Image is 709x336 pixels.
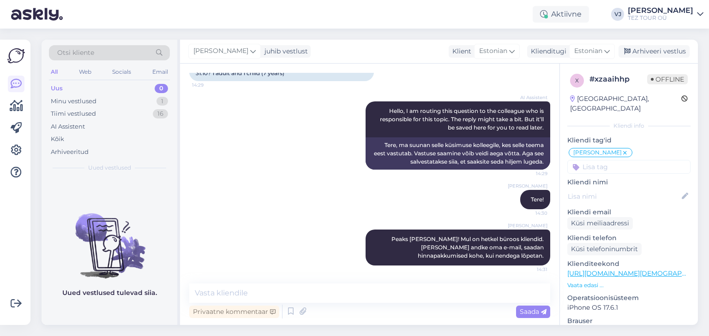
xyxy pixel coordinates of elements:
span: AI Assistent [513,94,547,101]
div: AI Assistent [51,122,85,131]
p: Brauser [567,316,691,326]
span: Saada [520,307,547,316]
p: Uued vestlused tulevad siia. [62,288,157,298]
span: Hello, I am routing this question to the colleague who is responsible for this topic. The reply m... [380,107,545,131]
div: VJ [611,8,624,21]
p: Kliendi tag'id [567,136,691,145]
div: Küsi telefoninumbrit [567,243,642,255]
div: 16 [153,109,168,118]
span: x [575,77,579,84]
div: Klient [449,47,471,56]
span: [PERSON_NAME] [573,150,622,155]
span: [PERSON_NAME] [193,46,248,56]
div: Tiimi vestlused [51,109,96,118]
div: Uus [51,84,63,93]
div: Küsi meiliaadressi [567,217,633,230]
div: Arhiveeri vestlus [619,45,690,58]
div: Kõik [51,135,64,144]
p: Operatsioonisüsteem [567,293,691,303]
img: No chats [42,197,177,280]
div: Arhiveeritud [51,147,89,157]
span: 14:29 [192,82,227,88]
span: 14:30 [513,210,547,217]
div: 1 [156,97,168,106]
div: TEZ TOUR OÜ [628,14,693,22]
div: Privaatne kommentaar [189,306,279,318]
p: Kliendi telefon [567,233,691,243]
div: # xzaaihhp [589,74,647,85]
div: Email [150,66,170,78]
input: Lisa nimi [568,191,680,201]
div: Aktiivne [533,6,589,23]
img: Askly Logo [7,47,25,65]
p: Kliendi nimi [567,177,691,187]
span: 14:31 [513,266,547,273]
div: Tere, ma suunan selle küsimuse kolleegile, kes selle teema eest vastutab. Vastuse saamine võib ve... [366,137,550,170]
span: Tere! [531,196,544,203]
p: Kliendi email [567,207,691,217]
span: [PERSON_NAME] [508,183,547,189]
div: [GEOGRAPHIC_DATA], [GEOGRAPHIC_DATA] [570,94,681,113]
input: Lisa tag [567,160,691,174]
span: Estonian [479,46,507,56]
p: Vaata edasi ... [567,281,691,289]
div: Web [77,66,93,78]
span: Uued vestlused [88,164,131,172]
p: Klienditeekond [567,259,691,269]
div: Minu vestlused [51,97,96,106]
div: [PERSON_NAME] [628,7,693,14]
div: 0 [155,84,168,93]
div: All [49,66,60,78]
span: 14:29 [513,170,547,177]
div: juhib vestlust [261,47,308,56]
div: Socials [110,66,133,78]
div: Klienditugi [527,47,566,56]
span: Peaks [PERSON_NAME]! Mul on hetkel büroos kliendid. [PERSON_NAME] andke oma e-mail, saadan hinnap... [391,236,545,259]
div: Kliendi info [567,122,691,130]
span: [PERSON_NAME] [508,222,547,229]
span: Otsi kliente [57,48,94,58]
a: [PERSON_NAME]TEZ TOUR OÜ [628,7,703,22]
span: Estonian [574,46,602,56]
p: iPhone OS 17.6.1 [567,303,691,312]
span: Offline [647,74,688,84]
